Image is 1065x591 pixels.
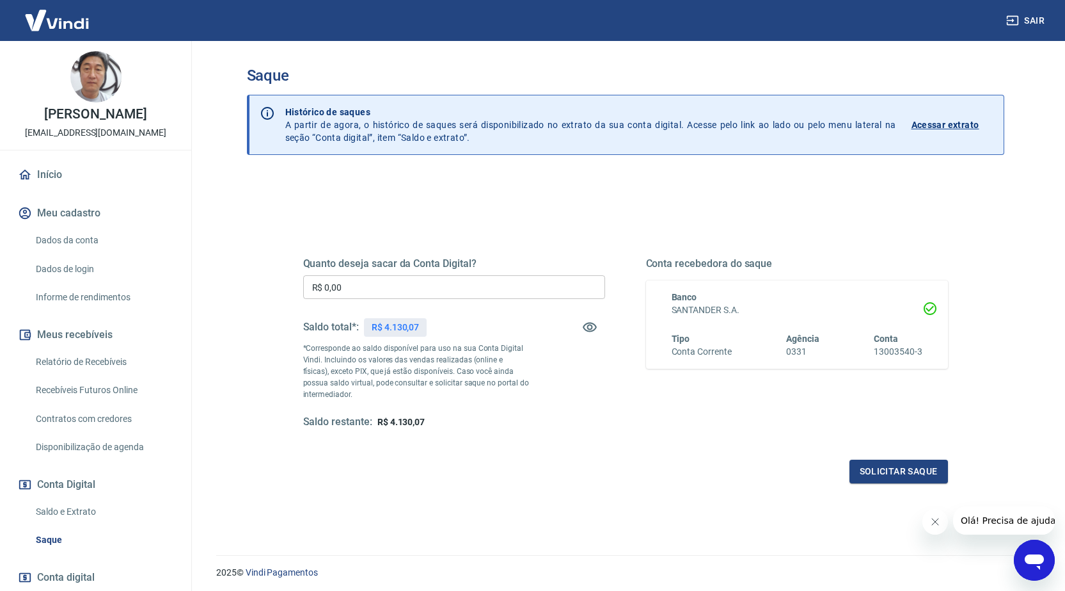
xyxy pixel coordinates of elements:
[31,227,176,254] a: Dados da conta
[377,417,425,427] span: R$ 4.130,07
[911,106,993,144] a: Acessar extrato
[786,334,819,344] span: Agência
[786,345,819,359] h6: 0331
[1014,540,1055,581] iframe: Botão para abrir a janela de mensagens
[303,257,605,270] h5: Quanto deseja sacar da Conta Digital?
[31,406,176,432] a: Contratos com credores
[922,509,948,535] iframe: Fechar mensagem
[874,334,898,344] span: Conta
[1004,9,1050,33] button: Sair
[953,506,1055,535] iframe: Mensagem da empresa
[216,566,1034,579] p: 2025 ©
[15,199,176,227] button: Meu cadastro
[31,527,176,553] a: Saque
[646,257,948,270] h5: Conta recebedora do saque
[37,569,95,587] span: Conta digital
[672,334,690,344] span: Tipo
[911,118,979,131] p: Acessar extrato
[15,161,176,189] a: Início
[15,1,99,40] img: Vindi
[303,416,372,429] h5: Saldo restante:
[303,321,359,334] h5: Saldo total*:
[8,9,107,19] span: Olá! Precisa de ajuda?
[31,256,176,282] a: Dados de login
[31,499,176,525] a: Saldo e Extrato
[31,377,176,403] a: Recebíveis Futuros Online
[285,106,896,144] p: A partir de agora, o histórico de saques será disponibilizado no extrato da sua conta digital. Ac...
[285,106,896,118] p: Histórico de saques
[25,126,166,140] p: [EMAIL_ADDRESS][DOMAIN_NAME]
[672,304,922,317] h6: SANTANDER S.A.
[70,51,122,102] img: 1fb4290f-8ef5-4951-bdb5-a42f20fbef56.jpeg
[849,460,948,483] button: Solicitar saque
[44,108,146,121] p: [PERSON_NAME]
[246,567,318,578] a: Vindi Pagamentos
[247,67,1004,85] h3: Saque
[874,345,922,359] h6: 13003540-3
[31,349,176,375] a: Relatório de Recebíveis
[372,321,419,334] p: R$ 4.130,07
[31,434,176,460] a: Disponibilização de agenda
[672,292,697,302] span: Banco
[15,321,176,349] button: Meus recebíveis
[303,343,530,400] p: *Corresponde ao saldo disponível para uso na sua Conta Digital Vindi. Incluindo os valores das ve...
[15,471,176,499] button: Conta Digital
[672,345,732,359] h6: Conta Corrente
[31,284,176,311] a: Informe de rendimentos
